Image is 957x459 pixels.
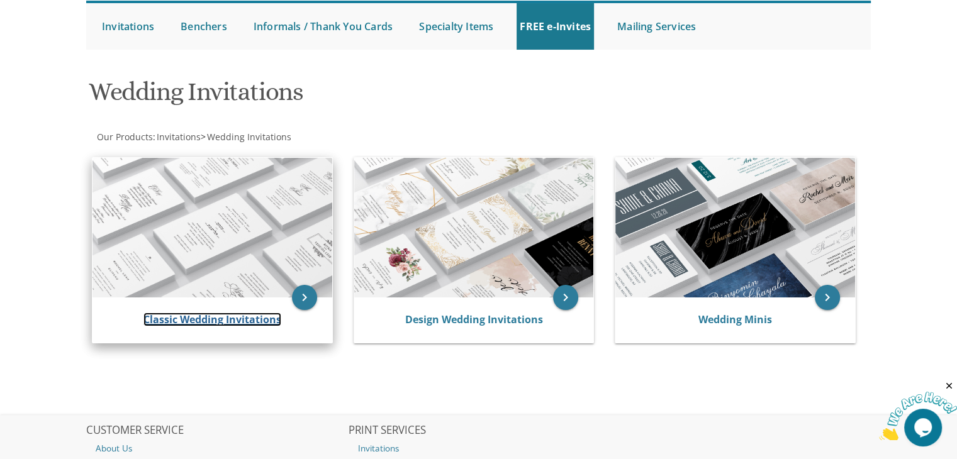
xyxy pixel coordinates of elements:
[815,285,840,310] a: keyboard_arrow_right
[405,312,542,326] a: Design Wedding Invitations
[292,285,317,310] a: keyboard_arrow_right
[614,3,699,50] a: Mailing Services
[143,312,281,326] a: Classic Wedding Invitations
[553,285,578,310] a: keyboard_arrow_right
[86,424,347,437] h2: CUSTOMER SERVICE
[615,158,855,297] img: Wedding Minis
[354,158,594,297] img: Design Wedding Invitations
[201,131,291,143] span: >
[206,131,291,143] a: Wedding Invitations
[89,78,602,115] h1: Wedding Invitations
[86,131,479,143] div: :
[879,380,957,440] iframe: chat widget
[349,440,609,456] a: Invitations
[416,3,496,50] a: Specialty Items
[250,3,396,50] a: Informals / Thank You Cards
[349,424,609,437] h2: PRINT SERVICES
[157,131,201,143] span: Invitations
[177,3,230,50] a: Benchers
[92,158,332,297] img: Classic Wedding Invitations
[96,131,153,143] a: Our Products
[86,440,347,456] a: About Us
[207,131,291,143] span: Wedding Invitations
[99,3,157,50] a: Invitations
[698,312,772,326] a: Wedding Minis
[155,131,201,143] a: Invitations
[517,3,594,50] a: FREE e-Invites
